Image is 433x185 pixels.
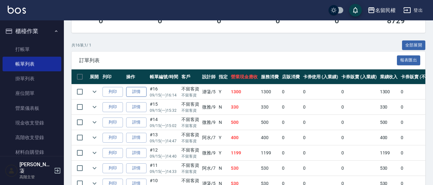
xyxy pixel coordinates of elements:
td: 400 [378,130,399,145]
td: 1199 [229,146,259,160]
th: 列印 [101,69,125,84]
td: #13 [148,130,180,145]
td: #11 [148,161,180,176]
th: 營業現金應收 [229,69,259,84]
button: 登出 [401,4,425,16]
p: 不留客資 [181,123,199,129]
td: 330 [229,100,259,115]
a: 帳單列表 [3,57,61,71]
td: 0 [280,84,301,99]
td: 330 [259,100,280,115]
h5: [PERSON_NAME]蓤 [19,161,52,174]
th: 設計師 [201,69,217,84]
td: 微雅 /9 [201,115,217,130]
p: 共 16 筆, 1 / 1 [72,42,91,48]
td: Y [217,146,229,160]
td: Y [217,130,229,145]
p: 不留客資 [181,153,199,159]
p: 不留客資 [181,108,199,113]
button: save [349,4,362,17]
th: 操作 [125,69,148,84]
td: 530 [378,161,399,176]
button: 全部展開 [402,40,426,50]
p: 不留客資 [181,92,199,98]
button: 列印 [103,133,123,143]
td: 0 [340,100,378,115]
th: 服務消費 [259,69,280,84]
td: 0 [340,146,378,160]
button: 列印 [103,148,123,158]
a: 詳情 [126,163,147,173]
th: 業績收入 [378,69,399,84]
th: 帳單編號/時間 [148,69,180,84]
button: 列印 [103,163,123,173]
h3: 0 [335,16,339,25]
p: 09/15 (一) 15:32 [150,108,178,113]
button: 名留民權 [365,4,398,17]
a: 報表匯出 [397,57,421,63]
td: 阿水 /7 [201,161,217,176]
td: 0 [340,84,378,99]
div: 不留客資 [181,86,199,92]
td: 微雅 /9 [201,100,217,115]
td: 1199 [259,146,280,160]
p: 不留客資 [181,138,199,144]
button: 報表匯出 [397,55,421,65]
td: #15 [148,100,180,115]
td: 0 [340,115,378,130]
td: 阿水 /7 [201,130,217,145]
td: 0 [280,130,301,145]
h3: 8729 [387,16,405,25]
p: 09/15 (一) 15:02 [150,123,178,129]
h3: 0 [276,16,280,25]
td: Y [217,84,229,99]
td: 0 [301,100,340,115]
button: 列印 [103,117,123,127]
td: N [217,100,229,115]
p: 不留客資 [181,169,199,174]
td: 1300 [259,84,280,99]
div: 不留客資 [181,101,199,108]
div: 不留客資 [181,162,199,169]
a: 詳情 [126,117,147,127]
img: Logo [8,6,26,14]
td: 400 [259,130,280,145]
div: 不留客資 [181,132,199,138]
td: 400 [229,130,259,145]
td: 530 [259,161,280,176]
td: 0 [280,146,301,160]
td: 500 [229,115,259,130]
td: 0 [301,84,340,99]
img: Person [5,164,18,177]
td: N [217,161,229,176]
td: 1300 [378,84,399,99]
a: 詳情 [126,87,147,97]
p: 高階主管 [19,174,52,180]
a: 打帳單 [3,42,61,57]
a: 高階收支登錄 [3,130,61,145]
div: 不留客資 [181,177,199,184]
h3: 0 [217,16,221,25]
td: 0 [280,161,301,176]
td: 1300 [229,84,259,99]
div: 不留客資 [181,116,199,123]
td: 500 [378,115,399,130]
a: 營業儀表板 [3,101,61,116]
td: #12 [148,146,180,160]
td: 530 [229,161,259,176]
button: expand row [90,117,99,127]
td: 0 [301,161,340,176]
th: 指定 [217,69,229,84]
p: 09/15 (一) 14:33 [150,169,178,174]
td: 0 [340,130,378,145]
td: #16 [148,84,180,99]
button: 櫃檯作業 [3,23,61,39]
button: 列印 [103,102,123,112]
h3: 0 [99,16,103,25]
td: 0 [340,161,378,176]
td: 0 [301,115,340,130]
button: expand row [90,163,99,173]
td: N [217,115,229,130]
p: 09/15 (一) 16:14 [150,92,178,98]
a: 現金收支登錄 [3,116,61,130]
